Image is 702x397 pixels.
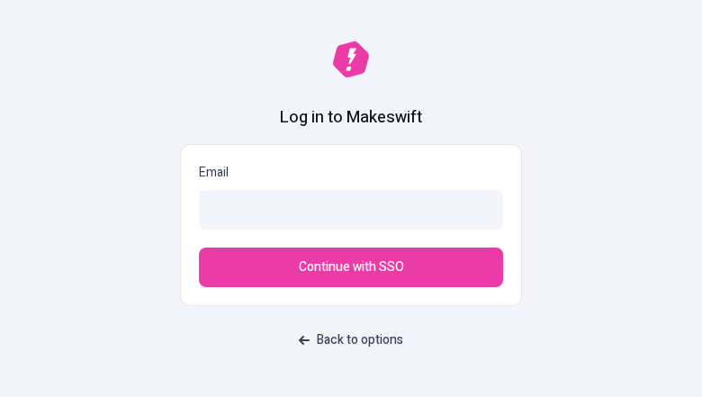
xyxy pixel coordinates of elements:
input: Email [199,190,503,230]
button: Continue with SSO [199,248,503,287]
span: Continue with SSO [299,257,404,277]
a: Back to options [288,324,414,356]
p: Email [199,163,503,183]
h1: Log in to Makeswift [280,106,422,130]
